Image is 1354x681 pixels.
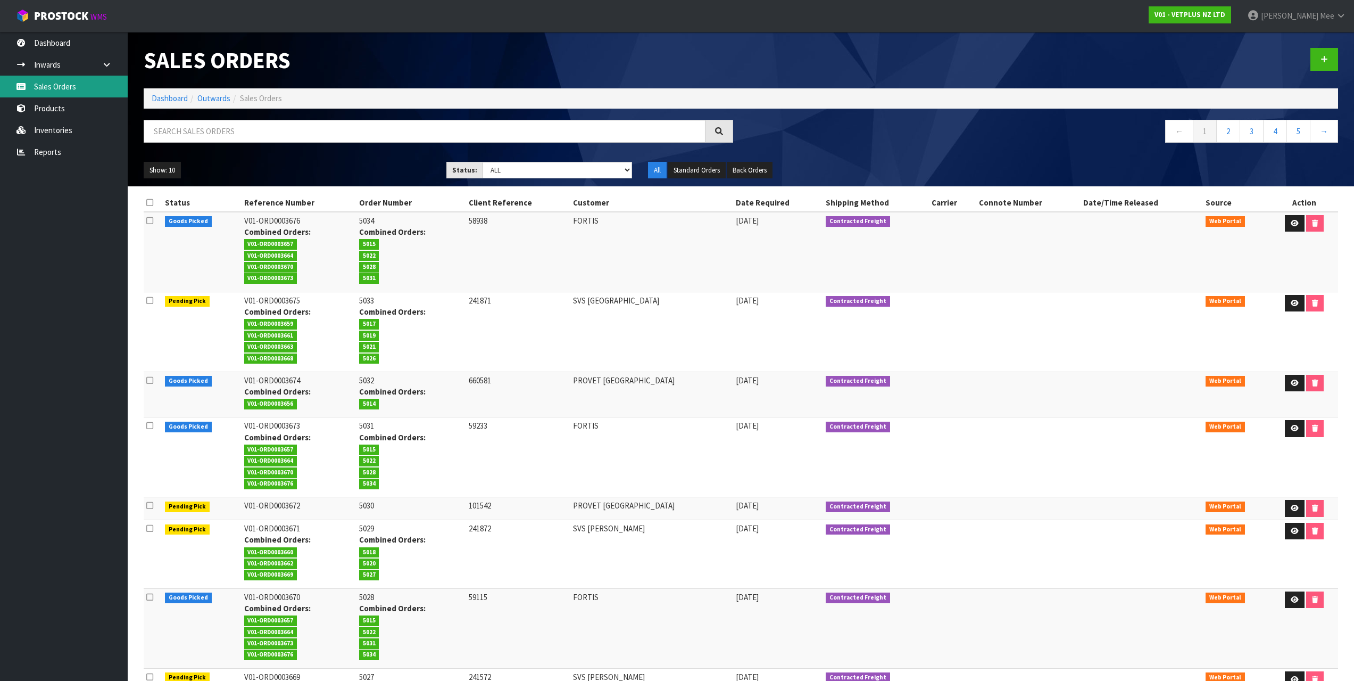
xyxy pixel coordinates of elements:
td: 5031 [356,417,466,497]
strong: V01 - VETPLUS NZ LTD [1154,10,1225,19]
span: [DATE] [736,375,759,385]
span: Contracted Freight [826,524,890,535]
td: SVS [GEOGRAPHIC_DATA] [570,292,733,372]
th: Date/Time Released [1081,194,1203,211]
td: 5028 [356,588,466,668]
input: Search sales orders [144,120,705,143]
span: V01-ORD0003673 [244,273,297,284]
span: V01-ORD0003657 [244,239,297,250]
span: V01-ORD0003663 [244,342,297,352]
span: 5019 [359,331,379,341]
strong: Status: [452,166,477,175]
th: Date Required [733,194,823,211]
strong: Combined Orders: [359,432,426,442]
nav: Page navigation [749,120,1339,146]
strong: Combined Orders: [359,535,426,545]
span: V01-ORD0003659 [244,319,297,330]
strong: Combined Orders: [244,307,311,317]
td: 58938 [466,212,571,292]
td: PROVET [GEOGRAPHIC_DATA] [570,372,733,417]
strong: Combined Orders: [359,603,426,613]
span: Pending Pick [165,296,210,307]
span: Mee [1320,11,1334,21]
span: 5021 [359,342,379,352]
td: 59233 [466,417,571,497]
span: Contracted Freight [826,422,890,432]
strong: Combined Orders: [359,387,426,397]
span: 5028 [359,467,379,478]
strong: Combined Orders: [359,307,426,317]
th: Client Reference [466,194,571,211]
td: 5034 [356,212,466,292]
td: FORTIS [570,417,733,497]
button: Back Orders [727,162,772,179]
span: Web Portal [1206,296,1245,307]
span: V01-ORD0003662 [244,559,297,569]
strong: Combined Orders: [359,227,426,237]
th: Action [1270,194,1338,211]
span: Contracted Freight [826,216,890,227]
td: 5030 [356,497,466,520]
span: [DATE] [736,501,759,511]
strong: Combined Orders: [244,603,311,613]
img: cube-alt.png [16,9,29,22]
th: Reference Number [242,194,356,211]
td: V01-ORD0003674 [242,372,356,417]
span: 5031 [359,638,379,649]
span: V01-ORD0003676 [244,650,297,660]
span: V01-ORD0003664 [244,456,297,466]
td: 5029 [356,520,466,588]
span: Web Portal [1206,502,1245,512]
span: [DATE] [736,296,759,306]
span: V01-ORD0003661 [244,331,297,341]
a: Outwards [197,93,230,103]
td: 660581 [466,372,571,417]
span: Goods Picked [165,422,212,432]
th: Order Number [356,194,466,211]
td: V01-ORD0003675 [242,292,356,372]
span: V01-ORD0003657 [244,445,297,455]
small: WMS [90,12,107,22]
span: 5015 [359,616,379,626]
a: 1 [1193,120,1217,143]
a: Dashboard [152,93,188,103]
td: FORTIS [570,588,733,668]
td: PROVET [GEOGRAPHIC_DATA] [570,497,733,520]
span: ProStock [34,9,88,23]
a: 3 [1240,120,1264,143]
td: 241871 [466,292,571,372]
span: V01-ORD0003673 [244,638,297,649]
span: Sales Orders [240,93,282,103]
td: SVS [PERSON_NAME] [570,520,733,588]
strong: Combined Orders: [244,227,311,237]
span: V01-ORD0003670 [244,467,297,478]
span: V01-ORD0003657 [244,616,297,626]
span: 5027 [359,570,379,580]
span: V01-ORD0003660 [244,547,297,558]
span: Web Portal [1206,376,1245,387]
td: FORTIS [570,212,733,292]
td: 5033 [356,292,466,372]
span: V01-ORD0003664 [244,251,297,261]
span: Goods Picked [165,216,212,227]
span: Web Portal [1206,216,1245,227]
strong: Combined Orders: [244,387,311,397]
span: 5017 [359,319,379,330]
span: 5031 [359,273,379,284]
th: Connote Number [976,194,1081,211]
th: Carrier [929,194,976,211]
td: 241872 [466,520,571,588]
span: 5014 [359,399,379,409]
span: 5034 [359,650,379,660]
th: Source [1203,194,1270,211]
span: 5015 [359,445,379,455]
strong: Combined Orders: [244,432,311,442]
span: Contracted Freight [826,296,890,307]
span: 5028 [359,262,379,273]
button: All [648,162,667,179]
span: [PERSON_NAME] [1261,11,1318,21]
span: 5015 [359,239,379,250]
span: [DATE] [736,216,759,226]
td: 101542 [466,497,571,520]
span: [DATE] [736,592,759,602]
